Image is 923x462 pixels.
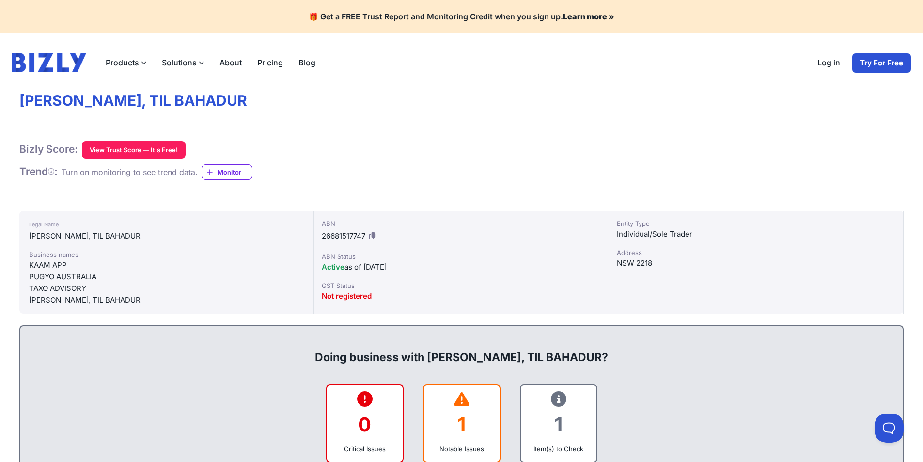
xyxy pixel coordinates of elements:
h4: 🎁 Get a FREE Trust Report and Monitoring Credit when you sign up. [12,12,911,21]
div: [PERSON_NAME], TIL BAHADUR [29,294,304,306]
div: as of [DATE] [322,261,600,273]
div: Business names [29,250,304,259]
h1: [PERSON_NAME], TIL BAHADUR [19,92,904,110]
iframe: Toggle Customer Support [875,414,904,443]
div: Critical Issues [335,444,395,454]
div: TAXO ADVISORY [29,283,304,294]
a: Blog [291,53,323,72]
div: Legal Name [29,219,304,230]
div: Address [617,248,895,257]
div: NSW 2218 [617,257,895,269]
div: 1 [529,405,589,444]
button: View Trust Score — It's Free! [82,141,186,159]
div: GST Status [322,281,600,290]
label: Solutions [154,53,212,72]
div: ABN [322,219,600,228]
label: Products [98,53,154,72]
h1: Bizly Score: [19,143,78,156]
a: Learn more » [563,12,614,21]
span: 26681517747 [322,231,365,240]
span: Monitor [218,167,252,177]
div: 0 [335,405,395,444]
div: 1 [432,405,492,444]
a: Try For Free [852,53,911,73]
div: ABN Status [322,252,600,261]
a: Pricing [250,53,291,72]
div: Notable Issues [432,444,492,454]
span: Active [322,262,344,271]
a: Log in [810,53,848,73]
div: [PERSON_NAME], TIL BAHADUR [29,230,304,242]
div: PUGYO AUSTRALIA [29,271,304,283]
span: Not registered [322,291,372,301]
div: Turn on monitoring to see trend data. [62,166,198,178]
div: Entity Type [617,219,895,228]
div: Doing business with [PERSON_NAME], TIL BAHADUR? [30,334,893,365]
div: KAAM APP [29,259,304,271]
h1: Trend : [19,165,58,178]
img: bizly_logo.svg [12,53,86,72]
div: Item(s) to Check [529,444,589,454]
a: Monitor [202,164,252,180]
div: Individual/Sole Trader [617,228,895,240]
a: About [212,53,250,72]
